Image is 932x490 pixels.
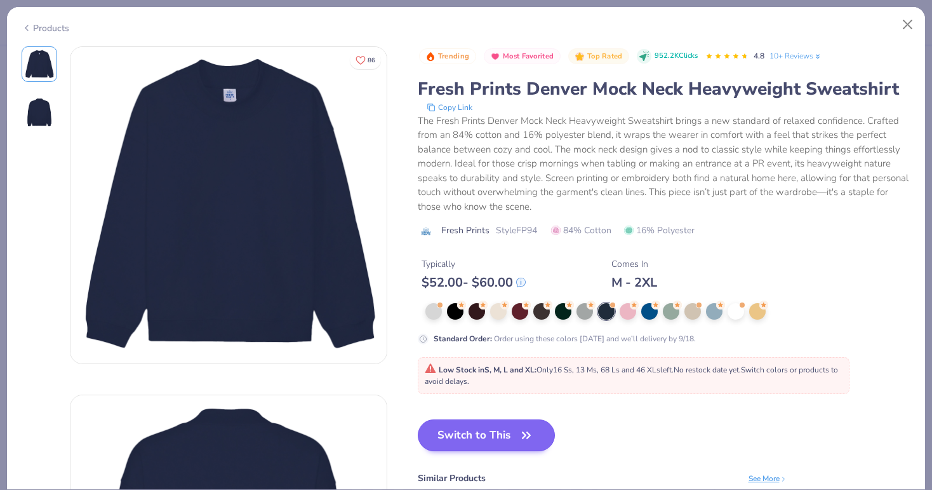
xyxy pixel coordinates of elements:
img: Most Favorited sort [490,51,500,62]
img: Top Rated sort [575,51,585,62]
img: brand logo [418,226,435,236]
div: 4.8 Stars [705,46,749,67]
img: Back [24,97,55,128]
span: 4.8 [754,51,764,61]
span: 16% Polyester [624,224,695,237]
span: 952.2K Clicks [655,51,698,62]
div: Similar Products [418,472,486,485]
button: Badge Button [484,48,561,65]
span: 84% Cotton [551,224,611,237]
button: Like [350,51,381,69]
button: Badge Button [419,48,476,65]
span: Top Rated [587,53,623,60]
strong: Standard Order : [434,334,492,344]
span: Trending [438,53,469,60]
div: M - 2XL [611,275,657,290]
div: Fresh Prints Denver Mock Neck Heavyweight Sweatshirt [418,77,911,101]
div: Comes In [611,257,657,271]
div: $ 52.00 - $ 60.00 [422,275,526,290]
span: 86 [368,57,375,64]
div: The Fresh Prints Denver Mock Neck Heavyweight Sweatshirt brings a new standard of relaxed confide... [418,114,911,214]
a: 10+ Reviews [769,50,822,62]
img: Front [24,49,55,79]
button: Switch to This [418,419,556,451]
div: See More [749,473,787,484]
img: Front [70,47,387,364]
button: Badge Button [568,48,629,65]
strong: Low Stock in S, M, L and XL : [439,365,536,375]
div: Typically [422,257,526,271]
span: Most Favorited [503,53,554,60]
span: Only 16 Ss, 13 Ms, 68 Ls and 46 XLs left. Switch colors or products to avoid delays. [425,365,838,386]
span: No restock date yet. [674,365,741,375]
div: Products [22,22,69,35]
button: Close [896,13,920,37]
div: Order using these colors [DATE] and we’ll delivery by 9/18. [434,333,696,344]
button: copy to clipboard [423,101,476,114]
span: Style FP94 [496,224,537,237]
span: Fresh Prints [441,224,489,237]
img: Trending sort [425,51,436,62]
